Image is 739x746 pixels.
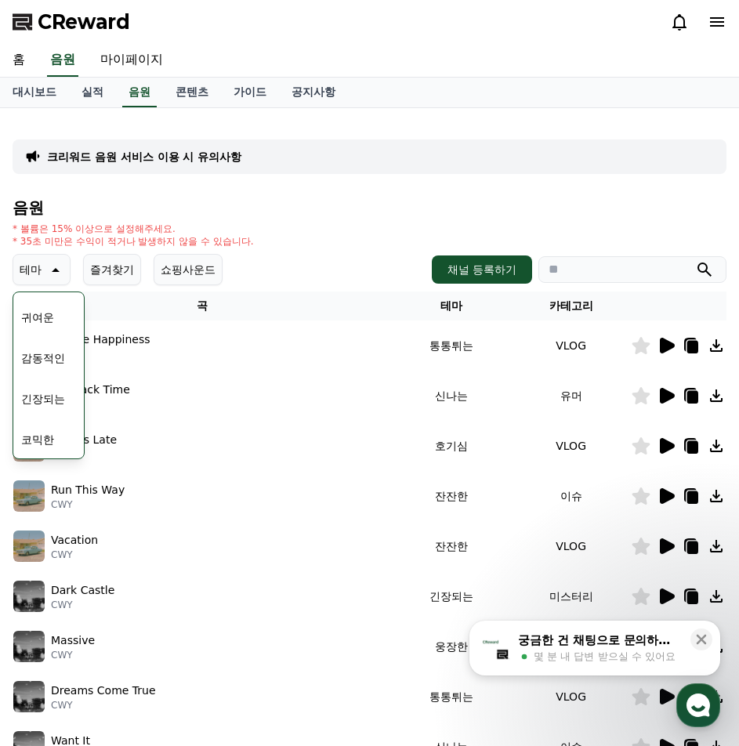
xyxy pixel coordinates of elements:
p: CWY [51,649,95,661]
td: VLOG [511,521,631,571]
p: * 35초 미만은 수익이 적거나 발생하지 않을 수 있습니다. [13,235,254,248]
img: music [13,480,45,512]
td: VLOG [511,672,631,722]
h4: 음원 [13,199,726,216]
p: CWY [51,398,130,411]
p: CWY [51,498,125,511]
th: 곡 [13,292,392,320]
button: 귀여운 [15,300,60,335]
button: 코믹한 [15,422,60,457]
img: music [13,681,45,712]
p: Cat Rack Time [51,382,130,398]
a: 가이드 [221,78,279,107]
p: A Little Happiness [51,331,150,348]
p: Vacation [51,532,98,549]
td: 통통튀는 [392,320,512,371]
img: music [13,531,45,562]
span: 설정 [242,520,261,533]
button: 즐겨찾기 [83,254,141,285]
td: 긴장되는 [392,571,512,621]
p: Run This Way [51,482,125,498]
td: VLOG [511,320,631,371]
a: CReward [13,9,130,34]
img: music [13,631,45,662]
td: 호기심 [392,421,512,471]
img: music [13,581,45,612]
td: 미스터리 [511,571,631,621]
a: 실적 [69,78,116,107]
button: 긴장되는 [15,382,71,416]
a: 음원 [122,78,157,107]
td: 유머 [511,371,631,421]
p: CWY [51,549,98,561]
button: 감동적인 [15,341,71,375]
button: 테마 [13,254,71,285]
td: 웅장한 [392,621,512,672]
a: 크리워드 음원 서비스 이용 시 유의사항 [47,149,241,165]
td: 잔잔한 [392,471,512,521]
td: 통통튀는 [392,672,512,722]
span: 대화 [143,521,162,534]
p: CWY [51,599,114,611]
span: 홈 [49,520,59,533]
p: CWY [51,348,150,360]
button: 쇼핑사운드 [154,254,223,285]
a: 공지사항 [279,78,348,107]
p: CWY [51,699,156,712]
a: 콘텐츠 [163,78,221,107]
p: * 볼륨은 15% 이상으로 설정해주세요. [13,223,254,235]
td: 신나는 [392,371,512,421]
span: CReward [38,9,130,34]
a: 마이페이지 [88,44,176,77]
a: 홈 [5,497,103,536]
td: 잔잔한 [392,521,512,571]
p: Dark Castle [51,582,114,599]
p: 테마 [20,259,42,281]
th: 카테고리 [511,292,631,320]
button: 채널 등록하기 [432,255,532,284]
p: Massive [51,632,95,649]
p: Dreams Come True [51,683,156,699]
th: 테마 [392,292,512,320]
td: VLOG [511,421,631,471]
a: 설정 [202,497,301,536]
td: 이슈 [511,471,631,521]
a: 음원 [47,44,78,77]
a: 대화 [103,497,202,536]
